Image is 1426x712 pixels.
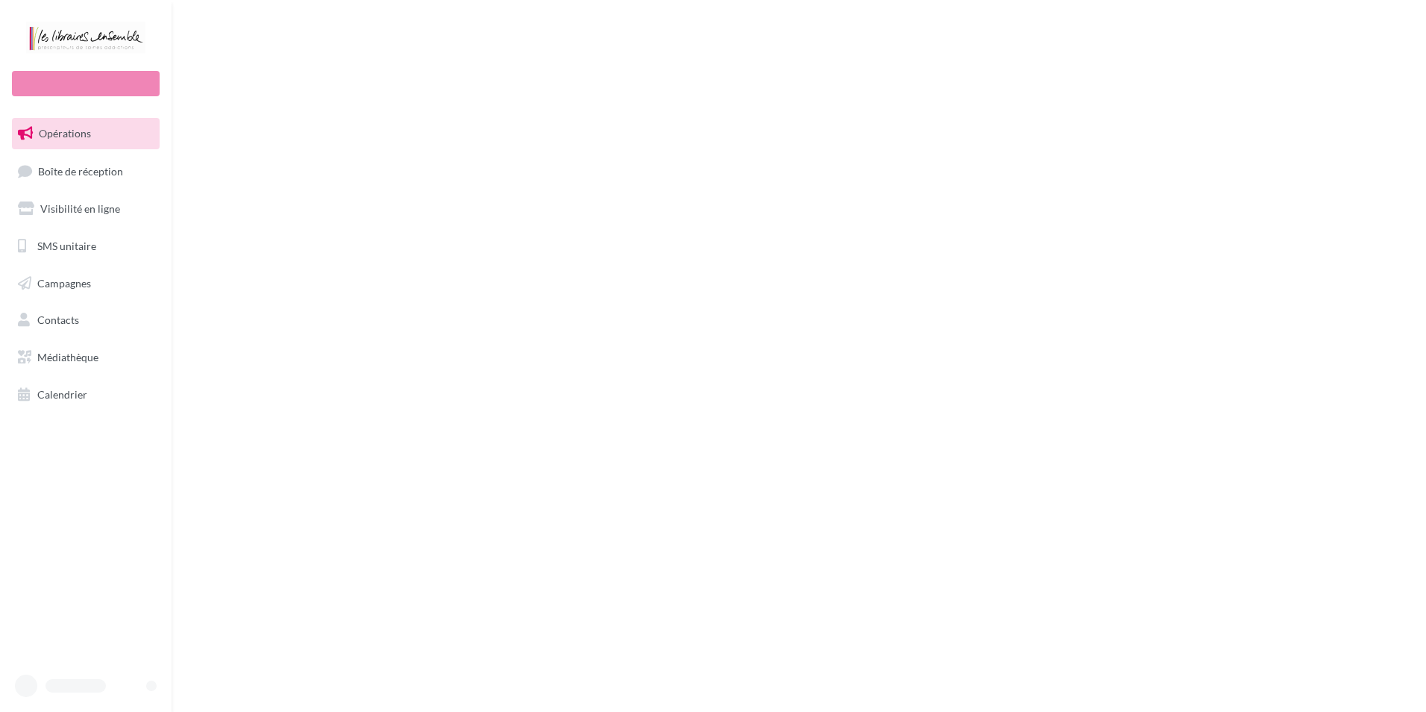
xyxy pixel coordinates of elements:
[39,127,91,140] span: Opérations
[37,276,91,289] span: Campagnes
[40,202,120,215] span: Visibilité en ligne
[9,268,163,299] a: Campagnes
[38,164,123,177] span: Boîte de réception
[12,71,160,96] div: Nouvelle campagne
[37,388,87,401] span: Calendrier
[9,379,163,410] a: Calendrier
[37,351,98,363] span: Médiathèque
[9,342,163,373] a: Médiathèque
[9,155,163,187] a: Boîte de réception
[9,118,163,149] a: Opérations
[9,193,163,225] a: Visibilité en ligne
[37,313,79,326] span: Contacts
[9,231,163,262] a: SMS unitaire
[37,240,96,252] span: SMS unitaire
[9,305,163,336] a: Contacts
